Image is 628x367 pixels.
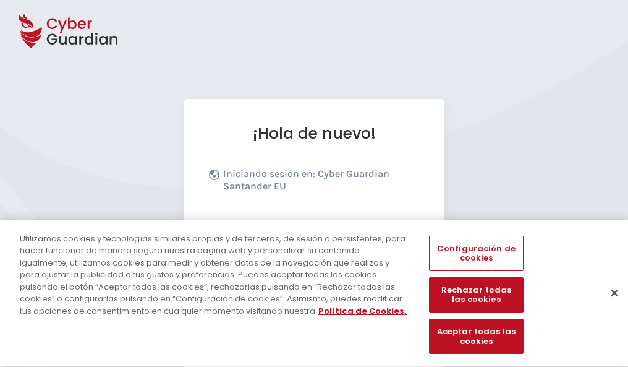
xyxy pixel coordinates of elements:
button: Cerrar [601,279,628,306]
div: Utilizamos cookies y tecnologías similares propias y de terceros, de sesión o persistentes, para ... [20,233,410,317]
button: Rechazar todas las cookies [429,278,523,313]
b: Cyber Guardian Santander EU [223,168,389,192]
a: Más información sobre su privacidad, se abre en una nueva pestaña [318,305,407,317]
h1: ¡Hola de nuevo! [209,124,419,143]
button: Configuración de cookies [429,236,523,271]
button: Aceptar todas las cookies [429,319,523,355]
p: Iniciando sesión en: [223,168,416,199]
